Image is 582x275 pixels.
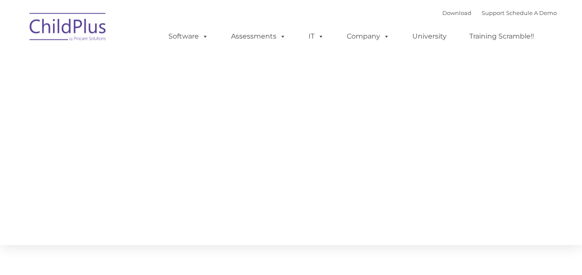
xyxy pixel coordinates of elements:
[160,28,217,45] a: Software
[404,28,455,45] a: University
[300,28,333,45] a: IT
[25,7,111,50] img: ChildPlus by Procare Solutions
[442,9,557,16] font: |
[461,28,543,45] a: Training Scramble!!
[442,9,471,16] a: Download
[338,28,398,45] a: Company
[222,28,294,45] a: Assessments
[482,9,504,16] a: Support
[506,9,557,16] a: Schedule A Demo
